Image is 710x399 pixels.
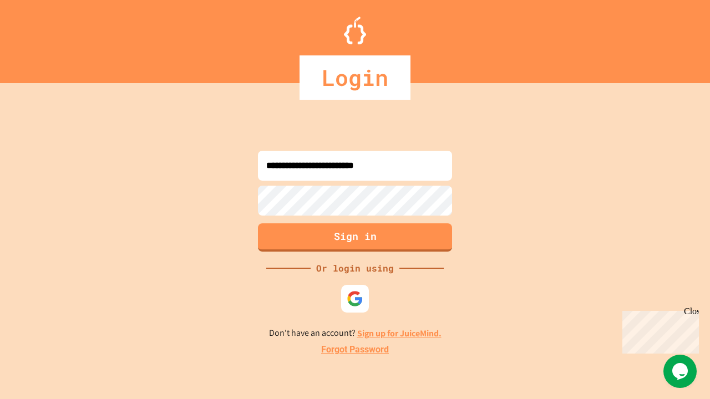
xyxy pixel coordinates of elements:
div: Login [300,55,410,100]
button: Sign in [258,223,452,252]
p: Don't have an account? [269,326,442,340]
img: Logo.svg [344,17,366,44]
div: Or login using [311,262,399,275]
iframe: chat widget [663,355,699,388]
iframe: chat widget [618,306,699,354]
img: google-icon.svg [347,290,363,307]
a: Forgot Password [321,343,389,356]
div: Chat with us now!Close [4,4,77,70]
a: Sign up for JuiceMind. [357,328,442,339]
